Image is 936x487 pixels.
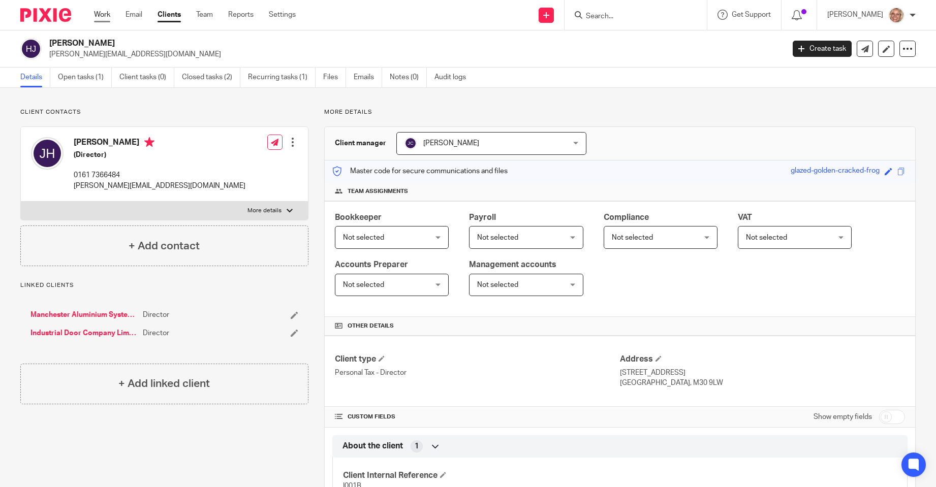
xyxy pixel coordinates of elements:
[58,68,112,87] a: Open tasks (1)
[423,140,479,147] span: [PERSON_NAME]
[343,281,384,288] span: Not selected
[20,281,308,289] p: Linked clients
[335,354,620,365] h4: Client type
[620,354,905,365] h4: Address
[354,68,382,87] a: Emails
[30,310,138,320] a: Manchester Aluminium Systems Limited
[415,441,419,451] span: 1
[746,234,787,241] span: Not selected
[248,68,316,87] a: Recurring tasks (1)
[814,412,872,422] label: Show empty fields
[119,68,174,87] a: Client tasks (0)
[20,8,71,22] img: Pixie
[732,11,771,18] span: Get Support
[343,470,620,481] h4: Client Internal Reference
[469,261,556,269] span: Management accounts
[74,137,245,150] h4: [PERSON_NAME]
[342,441,403,451] span: About the client
[793,41,852,57] a: Create task
[247,207,282,215] p: More details
[144,137,154,147] i: Primary
[158,10,181,20] a: Clients
[129,238,200,254] h4: + Add contact
[585,12,676,21] input: Search
[182,68,240,87] a: Closed tasks (2)
[348,187,408,196] span: Team assignments
[888,7,904,23] img: SJ.jpg
[348,322,394,330] span: Other details
[20,108,308,116] p: Client contacts
[477,281,518,288] span: Not selected
[791,166,880,177] div: glazed-golden-cracked-frog
[49,49,777,59] p: [PERSON_NAME][EMAIL_ADDRESS][DOMAIN_NAME]
[332,166,508,176] p: Master code for secure communications and files
[335,368,620,378] p: Personal Tax - Director
[469,213,496,221] span: Payroll
[343,234,384,241] span: Not selected
[620,368,905,378] p: [STREET_ADDRESS]
[20,38,42,59] img: svg%3E
[143,328,169,338] span: Director
[335,213,382,221] span: Bookkeeper
[74,150,245,160] h5: (Director)
[118,376,210,392] h4: + Add linked client
[94,10,110,20] a: Work
[269,10,296,20] a: Settings
[434,68,474,87] a: Audit logs
[335,138,386,148] h3: Client manager
[620,378,905,388] p: [GEOGRAPHIC_DATA], M30 9LW
[126,10,142,20] a: Email
[196,10,213,20] a: Team
[404,137,417,149] img: svg%3E
[324,108,916,116] p: More details
[143,310,169,320] span: Director
[30,328,138,338] a: Industrial Door Company Limited
[31,137,64,170] img: svg%3E
[612,234,653,241] span: Not selected
[390,68,427,87] a: Notes (0)
[228,10,254,20] a: Reports
[335,413,620,421] h4: CUSTOM FIELDS
[20,68,50,87] a: Details
[49,38,632,49] h2: [PERSON_NAME]
[74,181,245,191] p: [PERSON_NAME][EMAIL_ADDRESS][DOMAIN_NAME]
[335,261,408,269] span: Accounts Preparer
[604,213,649,221] span: Compliance
[827,10,883,20] p: [PERSON_NAME]
[323,68,346,87] a: Files
[738,213,752,221] span: VAT
[477,234,518,241] span: Not selected
[74,170,245,180] p: 0161 7366484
